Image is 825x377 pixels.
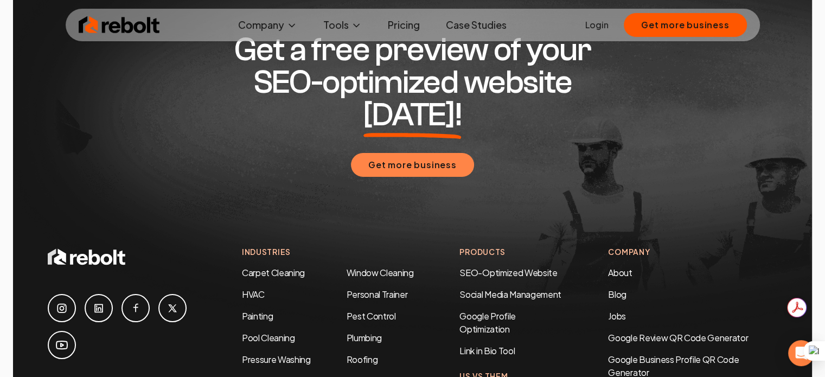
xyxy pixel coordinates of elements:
a: Pressure Washing [242,354,311,365]
a: Pool Cleaning [242,332,295,343]
a: Google Profile Optimization [459,310,516,335]
h4: Company [608,246,777,258]
a: Link in Bio Tool [459,345,515,356]
a: Roofing [346,354,378,365]
a: HVAC [242,289,265,300]
a: Social Media Management [459,289,561,300]
button: Get more business [624,13,747,37]
a: Login [585,18,609,31]
a: Pest Control [346,310,395,322]
a: SEO-Optimized Website [459,267,557,278]
h2: Get a free preview of your SEO-optimized website [204,34,621,131]
button: Tools [315,14,370,36]
a: Google Review QR Code Generator [608,332,748,343]
button: Company [229,14,306,36]
a: Personal Trainer [346,289,407,300]
a: Carpet Cleaning [242,267,305,278]
h4: Products [459,246,565,258]
a: Jobs [608,310,626,322]
a: Pricing [379,14,429,36]
a: Case Studies [437,14,515,36]
h4: Industries [242,246,416,258]
a: Blog [608,289,626,300]
img: Rebolt Logo [79,14,160,36]
a: Plumbing [346,332,381,343]
span: [DATE]! [363,99,462,131]
a: Window Cleaning [346,267,413,278]
a: About [608,267,632,278]
button: Get more business [351,153,474,177]
div: Open Intercom Messenger [788,340,814,366]
a: Painting [242,310,273,322]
